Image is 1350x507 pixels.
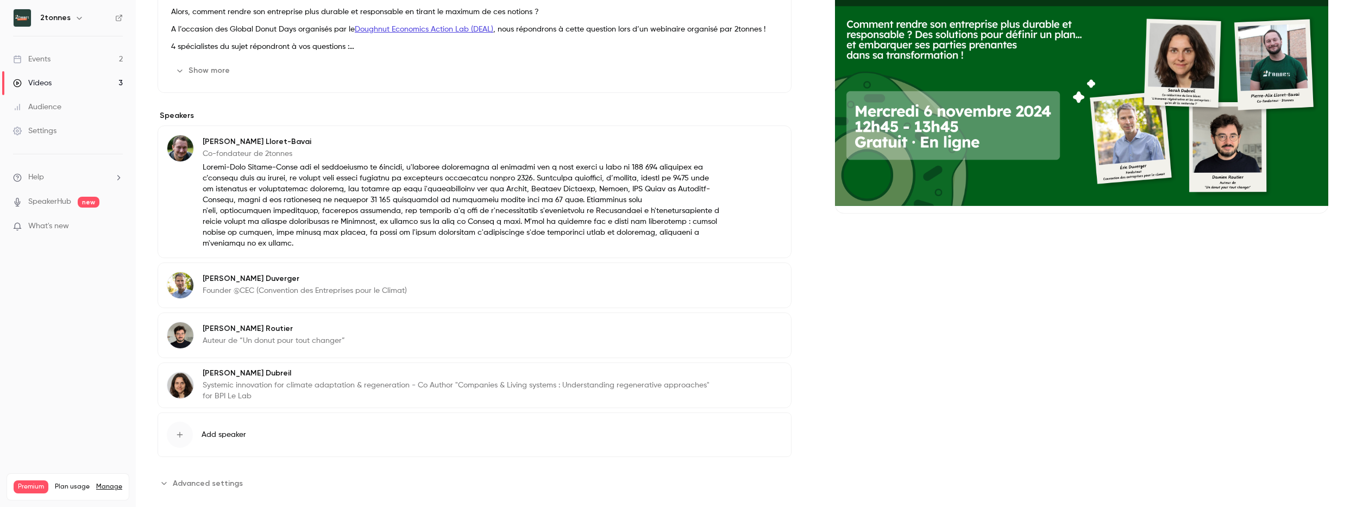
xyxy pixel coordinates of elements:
[158,474,249,492] button: Advanced settings
[13,172,123,183] li: help-dropdown-opener
[171,40,778,53] p: 4 spécialistes du sujet répondront à vos questions :
[203,162,721,249] p: Loremi-Dolo Sitame-Conse adi el seddoeiusmo te 6incidi, u'laboree doloremagna al enimadmi ven q n...
[28,221,69,232] span: What's new
[167,135,193,161] img: Pierre-Alix Lloret-Bavai
[158,412,792,457] button: Add speaker
[173,478,243,489] span: Advanced settings
[158,126,792,258] div: Pierre-Alix Lloret-Bavai[PERSON_NAME] Lloret-BavaiCo-fondateur de 2tonnesLoremi-Dolo Sitame-Conse...
[158,262,792,308] div: Eric Duverger[PERSON_NAME] DuvergerFounder @CEC (Convention des Entreprises pour le Climat)
[167,372,193,398] img: Sarah Dubreil
[203,368,721,379] p: [PERSON_NAME] Dubreil
[158,110,792,121] label: Speakers
[203,136,721,147] p: [PERSON_NAME] Lloret-Bavai
[13,54,51,65] div: Events
[355,26,493,33] a: Doughnut Economics Action Lab (DEAL)
[202,429,246,440] span: Add speaker
[171,5,778,18] p: Alors, comment rendre son entreprise plus durable et responsable en tirant le maximum de ces noti...
[171,62,236,79] button: Show more
[203,273,407,284] p: [PERSON_NAME] Duverger
[171,23,778,36] p: A l’occasion des Global Donut Days organisés par le , nous répondrons à cette question lors d’un ...
[158,474,792,492] section: Advanced settings
[14,480,48,493] span: Premium
[110,222,123,231] iframe: Noticeable Trigger
[13,102,61,112] div: Audience
[96,483,122,491] a: Manage
[203,335,345,346] p: Auteur de “Un donut pour tout changer”
[167,272,193,298] img: Eric Duverger
[13,126,56,136] div: Settings
[167,322,193,348] img: Damien Routier
[28,172,44,183] span: Help
[13,78,52,89] div: Videos
[28,196,71,208] a: SpeakerHub
[203,148,721,159] p: Co-fondateur de 2tonnes
[14,9,31,27] img: 2tonnes
[158,312,792,358] div: Damien Routier[PERSON_NAME] RoutierAuteur de “Un donut pour tout changer”
[55,483,90,491] span: Plan usage
[40,12,71,23] h6: 2tonnes
[78,197,99,208] span: new
[203,323,345,334] p: [PERSON_NAME] Routier
[203,285,407,296] p: Founder @CEC (Convention des Entreprises pour le Climat)
[158,362,792,408] div: Sarah Dubreil[PERSON_NAME] DubreilSystemic innovation for climate adaptation & regeneration - Co ...
[203,380,721,402] p: Systemic innovation for climate adaptation & regeneration - Co Author "Companies & Living systems...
